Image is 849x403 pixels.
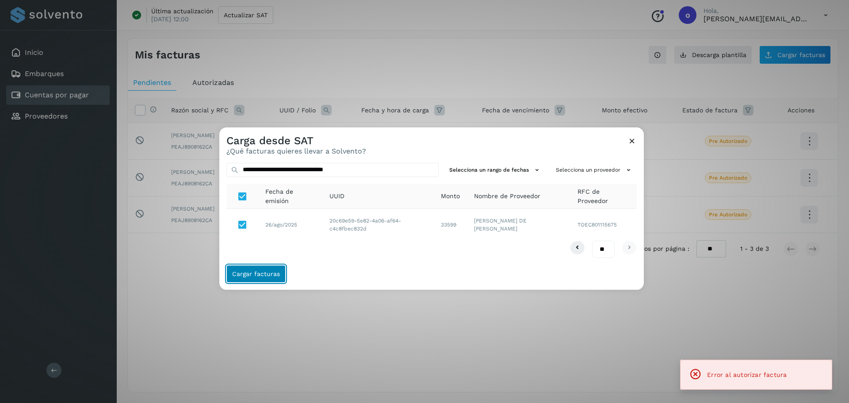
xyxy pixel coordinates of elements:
span: RFC de Proveedor [577,187,630,206]
span: Monto [441,192,460,201]
td: TOEC801115675 [570,209,637,241]
button: Selecciona un proveedor [552,163,637,177]
button: Cargar facturas [226,265,286,283]
span: Cargar facturas [232,271,280,277]
td: 26/ago/2025 [258,209,322,241]
span: Nombre de Proveedor [474,192,540,201]
h3: Carga desde SAT [226,134,366,147]
button: Selecciona un rango de fechas [446,163,545,177]
span: Error al autorizar factura [707,371,787,378]
p: ¿Qué facturas quieres llevar a Solvento? [226,147,366,155]
td: 33599 [434,209,467,241]
span: UUID [329,192,344,201]
td: [PERSON_NAME] DE [PERSON_NAME] [467,209,570,241]
td: 20c69e59-5e82-4a06-af64-c4c8fbec832d [322,209,434,241]
span: Fecha de emisión [265,187,315,206]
